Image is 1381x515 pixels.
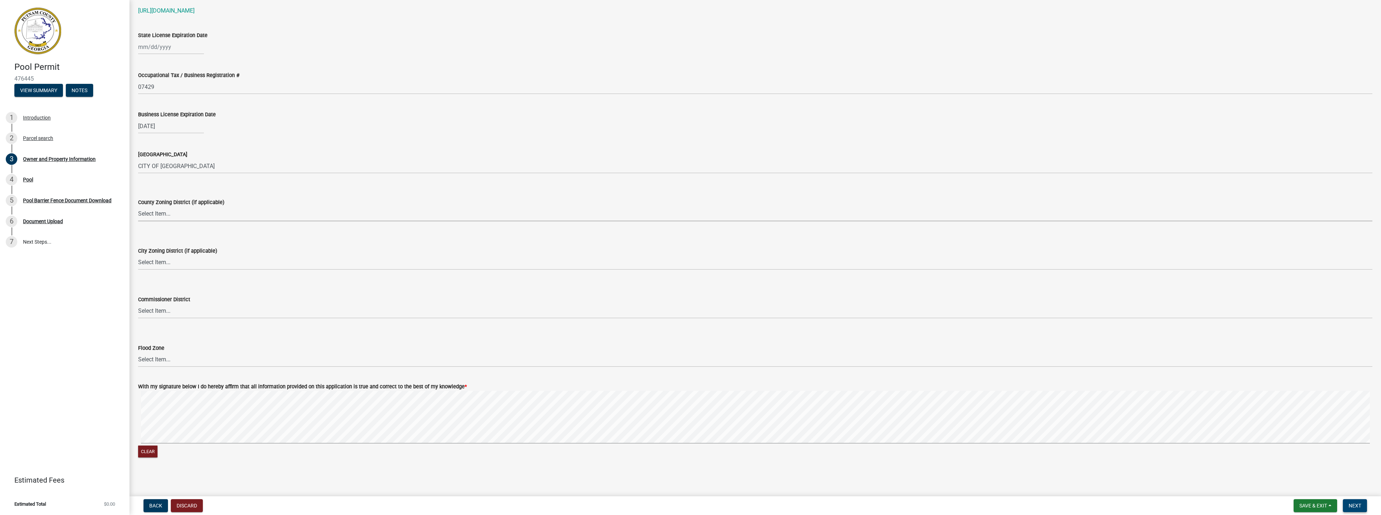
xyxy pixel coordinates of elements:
[6,132,17,144] div: 2
[6,112,17,123] div: 1
[138,7,195,14] a: [URL][DOMAIN_NAME]
[138,249,217,254] label: City Zoning District (if applicable)
[138,446,158,457] button: Clear
[149,503,162,509] span: Back
[14,502,46,506] span: Estimated Total
[138,200,224,205] label: County Zoning District (if applicable)
[6,473,118,487] a: Estimated Fees
[14,62,124,72] h4: Pool Permit
[138,33,208,38] label: State License Expiration Date
[138,152,187,157] label: [GEOGRAPHIC_DATA]
[6,153,17,165] div: 3
[6,216,17,227] div: 6
[23,157,96,162] div: Owner and Property Information
[171,499,203,512] button: Discard
[1294,499,1337,512] button: Save & Exit
[14,75,115,82] span: 476445
[138,119,204,134] input: mm/dd/yyyy
[23,198,111,203] div: Pool Barrier Fence Document Download
[1299,503,1327,509] span: Save & Exit
[138,346,164,351] label: Flood Zone
[66,84,93,97] button: Notes
[138,297,190,302] label: Commissioner District
[143,499,168,512] button: Back
[6,236,17,248] div: 7
[138,40,204,54] input: mm/dd/yyyy
[66,88,93,94] wm-modal-confirm: Notes
[1349,503,1361,509] span: Next
[138,112,216,117] label: Business License Expiration Date
[104,502,115,506] span: $0.00
[1343,499,1367,512] button: Next
[23,115,51,120] div: Introduction
[23,219,63,224] div: Document Upload
[14,8,61,54] img: Putnam County, Georgia
[14,84,63,97] button: View Summary
[14,88,63,94] wm-modal-confirm: Summary
[23,136,53,141] div: Parcel search
[23,177,33,182] div: Pool
[6,174,17,185] div: 4
[6,195,17,206] div: 5
[138,73,240,78] label: Occupational Tax / Business Registration #
[138,384,467,389] label: With my signature below I do hereby affirm that all information provided on this application is t...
